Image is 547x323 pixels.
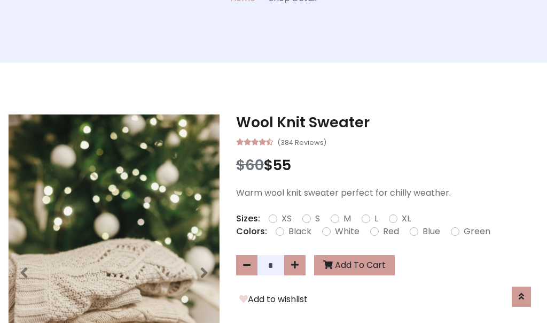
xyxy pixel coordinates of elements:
label: White [335,225,360,238]
button: Add to wishlist [236,293,311,306]
h3: $ [236,157,539,174]
label: Green [464,225,490,238]
label: Red [383,225,399,238]
p: Colors: [236,225,267,238]
label: S [315,212,320,225]
span: $60 [236,155,264,175]
label: M [343,212,351,225]
p: Sizes: [236,212,260,225]
label: Blue [423,225,440,238]
label: XL [402,212,411,225]
button: Add To Cart [314,255,395,275]
span: 55 [273,155,291,175]
h3: Wool Knit Sweater [236,114,539,131]
label: XS [282,212,292,225]
small: (384 Reviews) [277,135,326,148]
label: Black [288,225,311,238]
label: L [374,212,378,225]
p: Warm wool knit sweater perfect for chilly weather. [236,187,539,199]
